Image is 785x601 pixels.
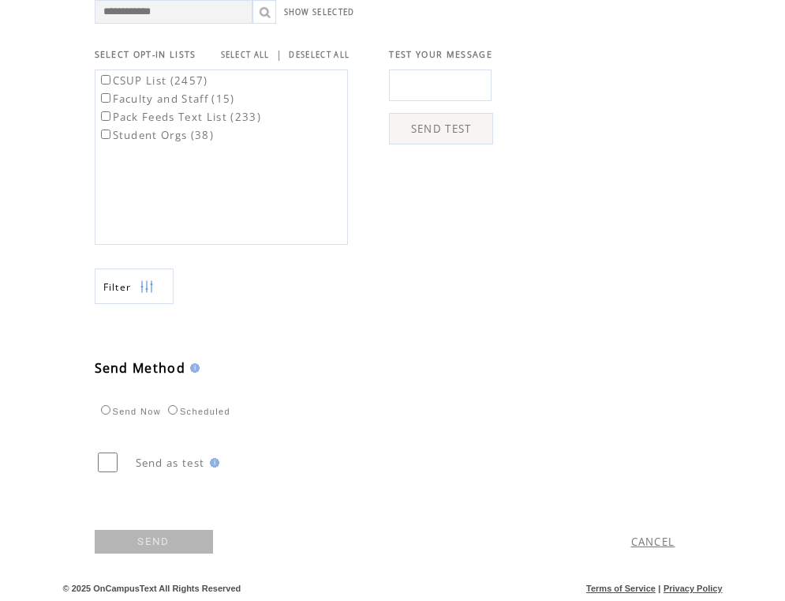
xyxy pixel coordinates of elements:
[101,405,110,415] input: Send Now
[389,113,493,145] a: SEND TEST
[205,458,219,468] img: help.gif
[101,93,110,103] input: Faculty and Staff (15)
[95,359,186,377] span: Send Method
[101,130,110,139] input: Student Orgs (38)
[136,456,205,470] span: Send as test
[664,584,723,593] a: Privacy Policy
[98,128,215,142] label: Student Orgs (38)
[185,363,200,373] img: help.gif
[658,584,660,593] span: |
[103,280,132,294] span: Show filters
[63,584,241,593] span: © 2025 OnCampusText All Rights Reserved
[95,49,196,60] span: SELECT OPT-IN LISTS
[95,269,174,304] a: Filter
[284,7,355,17] a: SHOW SELECTED
[101,111,110,121] input: Pack Feeds Text List (233)
[631,535,675,549] a: CANCEL
[586,584,656,593] a: Terms of Service
[289,50,350,60] a: DESELECT ALL
[101,75,110,85] input: CSUP List (2457)
[98,73,208,88] label: CSUP List (2457)
[276,47,282,62] span: |
[389,49,492,60] span: TEST YOUR MESSAGE
[98,92,235,106] label: Faculty and Staff (15)
[98,110,262,124] label: Pack Feeds Text List (233)
[168,405,178,415] input: Scheduled
[95,530,213,554] a: SEND
[164,407,230,416] label: Scheduled
[140,269,154,305] img: filters.png
[221,50,270,60] a: SELECT ALL
[97,407,161,416] label: Send Now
